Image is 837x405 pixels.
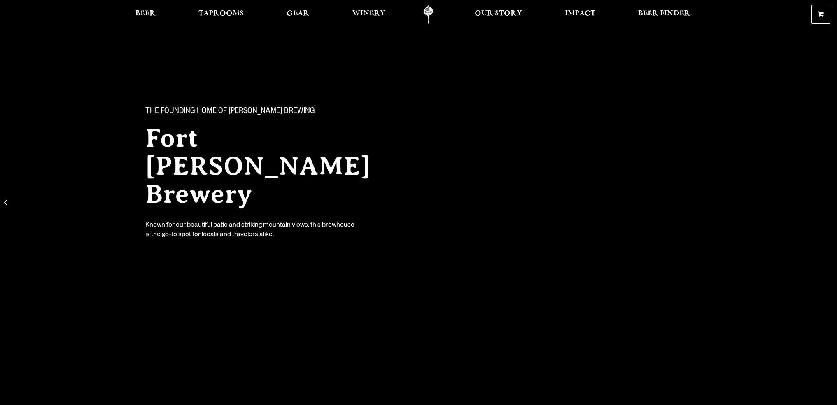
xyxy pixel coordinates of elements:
[198,10,244,17] span: Taprooms
[287,10,309,17] span: Gear
[638,10,690,17] span: Beer Finder
[469,5,527,24] a: Our Story
[347,5,391,24] a: Winery
[145,221,356,240] div: Known for our beautiful patio and striking mountain views, this brewhouse is the go-to spot for l...
[145,107,315,117] span: The Founding Home of [PERSON_NAME] Brewing
[413,5,444,24] a: Odell Home
[560,5,601,24] a: Impact
[135,10,156,17] span: Beer
[475,10,522,17] span: Our Story
[130,5,161,24] a: Beer
[145,124,402,208] h2: Fort [PERSON_NAME] Brewery
[565,10,595,17] span: Impact
[352,10,385,17] span: Winery
[281,5,315,24] a: Gear
[633,5,695,24] a: Beer Finder
[193,5,249,24] a: Taprooms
